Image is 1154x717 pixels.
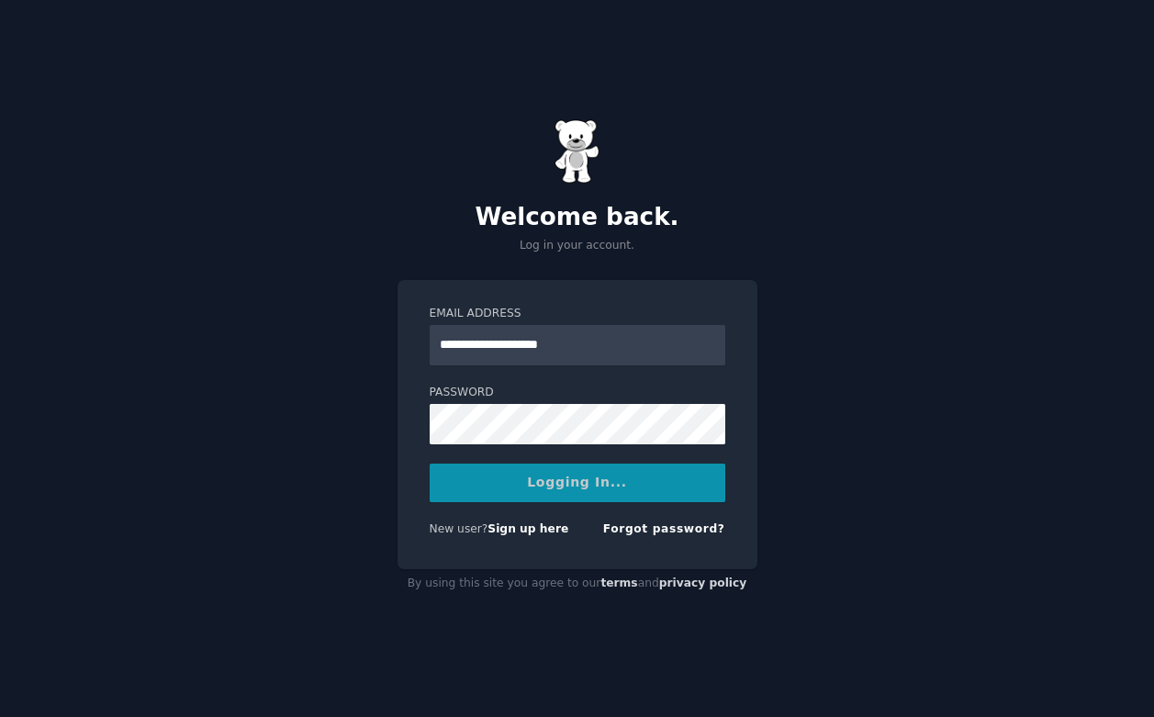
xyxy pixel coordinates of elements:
div: By using this site you agree to our and [398,569,757,599]
label: Password [430,385,725,401]
span: New user? [430,522,488,535]
a: Sign up here [487,522,568,535]
a: privacy policy [659,577,747,589]
img: Gummy Bear [555,119,600,184]
label: Email Address [430,306,725,322]
a: Forgot password? [603,522,725,535]
h2: Welcome back. [398,203,757,232]
a: terms [600,577,637,589]
p: Log in your account. [398,238,757,254]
